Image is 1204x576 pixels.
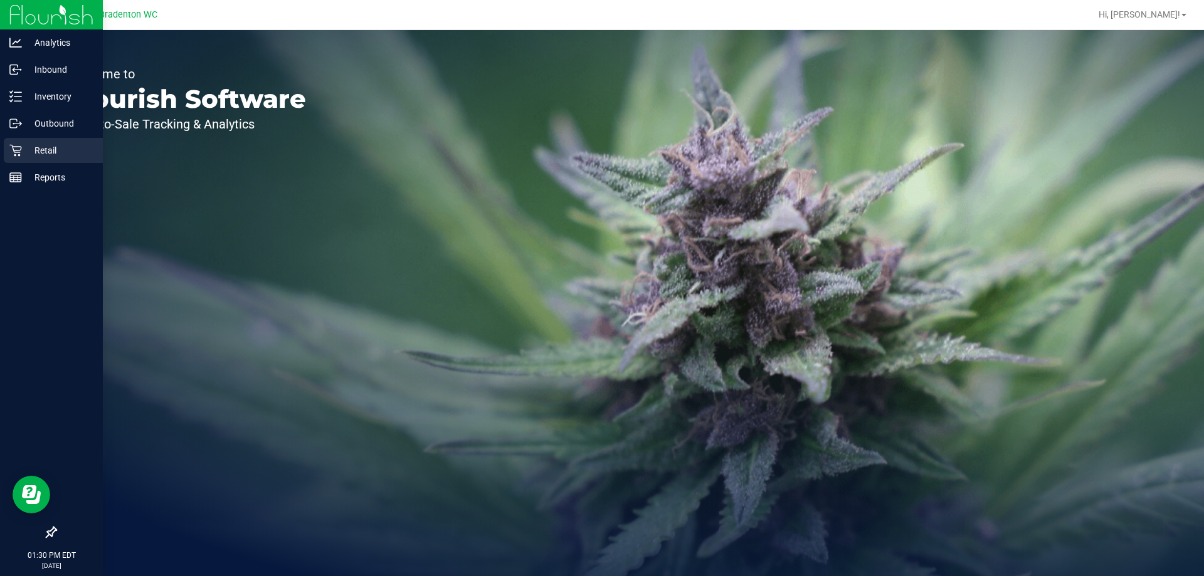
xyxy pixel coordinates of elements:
[68,68,306,80] p: Welcome to
[99,9,157,20] span: Bradenton WC
[6,561,97,570] p: [DATE]
[6,550,97,561] p: 01:30 PM EDT
[22,89,97,104] p: Inventory
[9,144,22,157] inline-svg: Retail
[1099,9,1180,19] span: Hi, [PERSON_NAME]!
[68,118,306,130] p: Seed-to-Sale Tracking & Analytics
[22,170,97,185] p: Reports
[9,171,22,184] inline-svg: Reports
[22,143,97,158] p: Retail
[9,63,22,76] inline-svg: Inbound
[22,116,97,131] p: Outbound
[68,86,306,112] p: Flourish Software
[9,36,22,49] inline-svg: Analytics
[13,476,50,513] iframe: Resource center
[9,90,22,103] inline-svg: Inventory
[22,62,97,77] p: Inbound
[9,117,22,130] inline-svg: Outbound
[22,35,97,50] p: Analytics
